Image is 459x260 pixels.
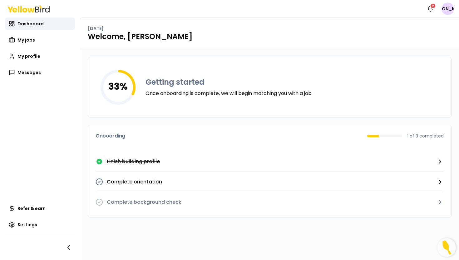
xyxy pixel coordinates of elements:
p: Complete background check [107,198,181,206]
p: 1 of 3 completed [407,133,444,139]
a: My profile [5,50,75,62]
a: Finish building profile [96,152,444,172]
span: My profile [17,53,40,59]
span: My jobs [17,37,35,43]
p: Finish building profile [107,158,160,165]
p: Complete orientation [107,178,162,186]
span: Messages [17,69,41,76]
button: Open Resource Center [437,238,456,257]
button: 2 [424,2,437,15]
h1: Welcome, [PERSON_NAME] [88,32,452,42]
h3: Getting started [146,77,313,87]
span: [PERSON_NAME] [442,2,454,15]
p: [DATE] [88,25,104,32]
a: Messages [5,66,75,79]
span: Refer & earn [17,205,46,212]
button: Complete background check [96,192,444,212]
span: Dashboard [17,21,44,27]
h3: Onboarding [96,133,125,138]
a: Refer & earn [5,202,75,215]
span: Settings [17,222,37,228]
a: My jobs [5,34,75,46]
button: Complete orientation [96,172,444,192]
div: 2 [430,3,436,9]
a: Settings [5,218,75,231]
p: Once onboarding is complete, we will begin matching you with a job. [146,90,313,97]
tspan: 33 % [108,80,128,93]
a: Dashboard [5,17,75,30]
